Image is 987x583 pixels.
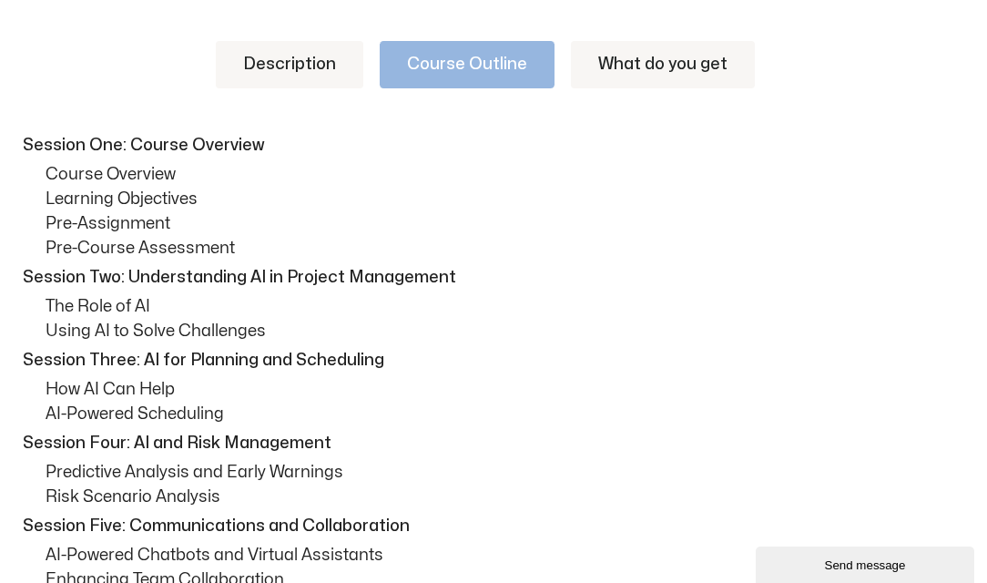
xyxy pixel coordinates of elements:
[46,460,969,485] p: Predictive Analysis and Early Warnings
[46,294,969,319] p: The Role of AI
[46,485,969,509] p: Risk Scenario Analysis
[23,133,964,158] p: Session One: Course Overview
[23,348,964,373] p: Session Three: AI for Planning and Scheduling
[216,41,363,88] a: Description
[756,543,978,583] iframe: chat widget
[23,514,964,538] p: Session Five: Communications and Collaboration
[46,211,969,236] p: Pre-Assignment
[23,431,964,455] p: Session Four: AI and Risk Management
[46,543,969,568] p: AI-Powered Chatbots and Virtual Assistants
[46,402,969,426] p: AI-Powered Scheduling
[46,319,969,343] p: Using AI to Solve Challenges
[46,236,969,261] p: Pre-Course Assessment
[380,41,555,88] a: Course Outline
[46,377,969,402] p: How AI Can Help
[46,162,969,187] p: Course Overview
[23,265,964,290] p: Session Two: Understanding AI in Project Management
[571,41,755,88] a: What do you get
[46,187,969,211] p: Learning Objectives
